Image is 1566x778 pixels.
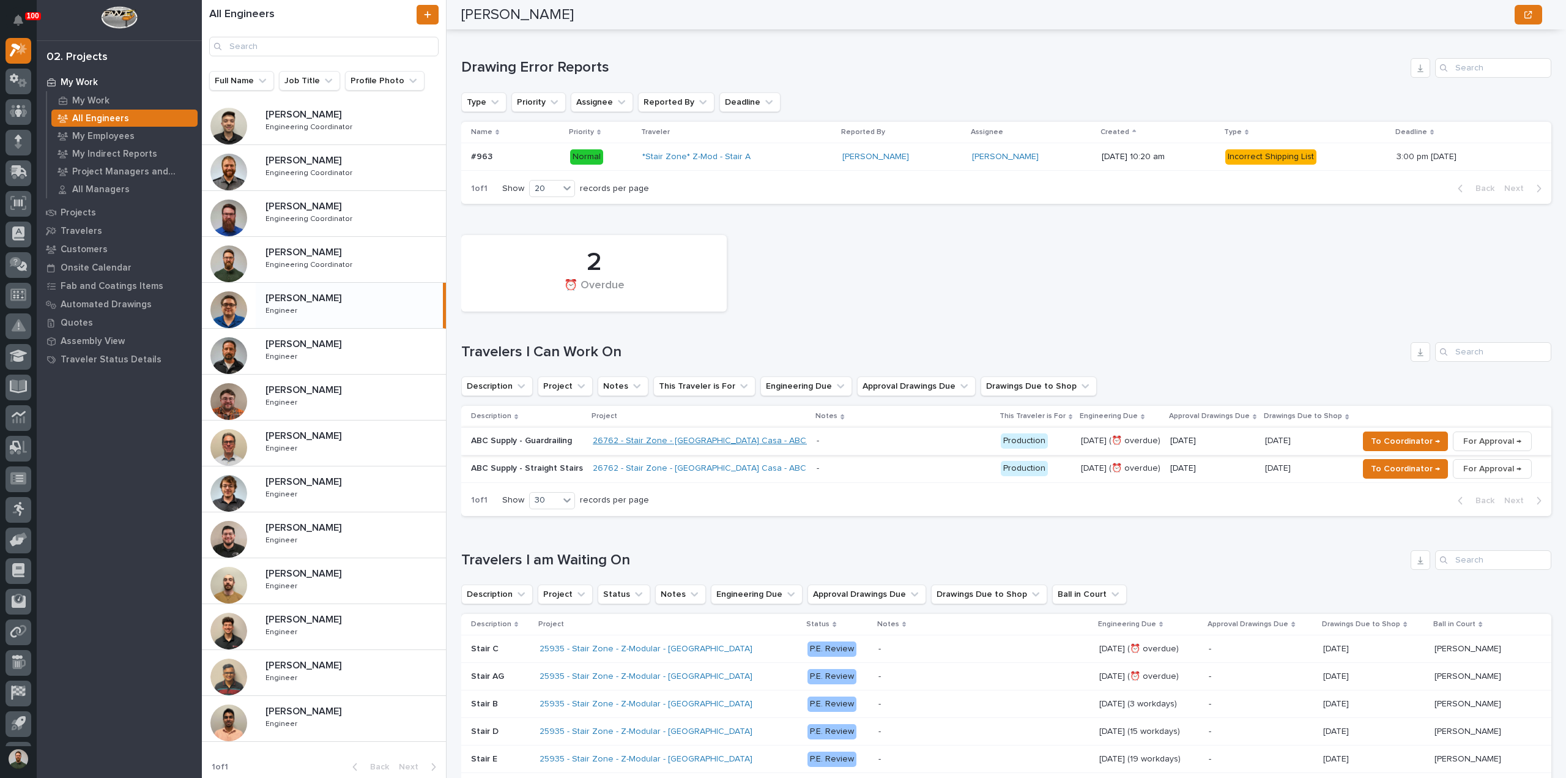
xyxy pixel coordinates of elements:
p: Drawings Due to Shop [1264,410,1342,423]
button: For Approval → [1453,459,1532,479]
p: [DATE] [1170,436,1255,446]
p: Engineer [265,488,300,499]
div: P.E. Review [807,669,856,684]
p: Project [538,618,564,631]
p: [DATE] [1265,461,1293,474]
input: Search [1435,342,1551,362]
p: - [1209,699,1313,709]
p: records per page [580,495,649,506]
p: Assembly View [61,336,125,347]
div: Notifications100 [15,15,31,34]
a: My Employees [47,127,202,144]
a: Automated Drawings [37,295,202,313]
a: [PERSON_NAME][PERSON_NAME] EngineerEngineer [202,466,446,512]
p: Priority [569,125,594,139]
p: Customers [61,244,108,255]
button: Drawings Due to Shop [981,376,1097,396]
tr: ABC Supply - Guardrailing26762 - Stair Zone - [GEOGRAPHIC_DATA] Casa - ABC Supply Office - Produc... [461,427,1551,455]
div: - [878,699,881,709]
div: - [878,754,881,765]
p: [PERSON_NAME] [265,244,344,258]
a: 25935 - Stair Zone - Z-Modular - [GEOGRAPHIC_DATA] [540,699,752,709]
a: 25935 - Stair Zone - Z-Modular - [GEOGRAPHIC_DATA] [540,754,752,765]
p: Stair D [471,724,501,737]
p: Onsite Calendar [61,263,132,274]
p: [DATE] (⏰ overdue) [1099,641,1181,654]
p: 1 of 1 [461,174,497,204]
p: 3:00 pm [DATE] [1397,149,1459,162]
span: Next [1504,495,1531,506]
p: Automated Drawings [61,299,152,310]
p: [DATE] 10:20 am [1102,152,1215,162]
div: Search [1435,550,1551,570]
div: - [878,727,881,737]
h1: Travelers I am Waiting On [461,552,1406,569]
a: Fab and Coatings Items [37,277,202,295]
p: [PERSON_NAME] [1434,669,1504,682]
p: [PERSON_NAME] [265,474,344,488]
a: All Managers [47,181,202,198]
p: Travelers [61,226,102,237]
p: [PERSON_NAME] [265,566,344,580]
button: Description [461,585,533,604]
button: Back [343,761,394,772]
p: Reported By [841,125,885,139]
p: This Traveler is For [1000,410,1066,423]
div: 02. Projects [46,51,108,64]
p: Engineering Due [1080,410,1138,423]
p: [DATE] [1170,463,1255,474]
h1: All Engineers [209,8,414,21]
p: [PERSON_NAME] [265,336,344,350]
span: Next [399,761,426,772]
button: Full Name [209,71,274,91]
a: Quotes [37,313,202,332]
a: Travelers [37,222,202,240]
img: Workspace Logo [101,6,137,29]
div: Incorrect Shipping List [1225,149,1316,165]
p: Fab and Coatings Items [61,281,163,292]
p: Stair E [471,752,500,765]
p: Projects [61,208,96,219]
button: Drawings Due to Shop [931,585,1047,604]
p: Notes [877,618,899,631]
p: Show [502,184,524,194]
p: My Employees [72,131,135,142]
p: [DATE] [1323,641,1351,654]
a: [PERSON_NAME][PERSON_NAME] EngineerEngineer [202,558,446,604]
a: My Work [37,73,202,91]
button: Project [538,585,593,604]
span: Back [1468,183,1494,194]
p: Project [592,410,617,423]
a: 25935 - Stair Zone - Z-Modular - [GEOGRAPHIC_DATA] [540,644,752,654]
p: [PERSON_NAME] [265,198,344,212]
p: - [1209,644,1313,654]
div: P.E. Review [807,697,856,712]
div: 30 [530,494,559,507]
a: [PERSON_NAME] [972,152,1039,162]
a: All Engineers [47,110,202,127]
a: My Indirect Reports [47,145,202,162]
button: Assignee [571,92,633,112]
p: Type [1224,125,1242,139]
p: Stair C [471,641,501,654]
p: Engineer [265,717,300,728]
p: Assignee [971,125,1003,139]
p: My Work [72,95,109,107]
span: Back [363,761,389,772]
tr: #963#963 Normal*Stair Zone* Z-Mod - Stair A [PERSON_NAME] [PERSON_NAME] [DATE] 10:20 amIncorrect ... [461,143,1551,171]
p: My Indirect Reports [72,149,157,160]
button: Description [461,376,533,396]
div: - [817,436,819,446]
input: Search [1435,58,1551,78]
tr: Stair EStair E 25935 - Stair Zone - Z-Modular - [GEOGRAPHIC_DATA] P.E. Review- [DATE] (19 workday... [461,746,1551,773]
p: Engineering Coordinator [265,258,355,269]
div: Production [1001,461,1048,476]
a: [PERSON_NAME][PERSON_NAME] EngineerEngineer [202,329,446,375]
button: Job Title [279,71,340,91]
p: Engineer [265,304,300,315]
tr: ABC Supply - Straight Stairs26762 - Stair Zone - [GEOGRAPHIC_DATA] Casa - ABC Supply Office - Pro... [461,455,1551,482]
p: Engineering Coordinator [265,121,355,132]
p: [PERSON_NAME] [265,107,344,121]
